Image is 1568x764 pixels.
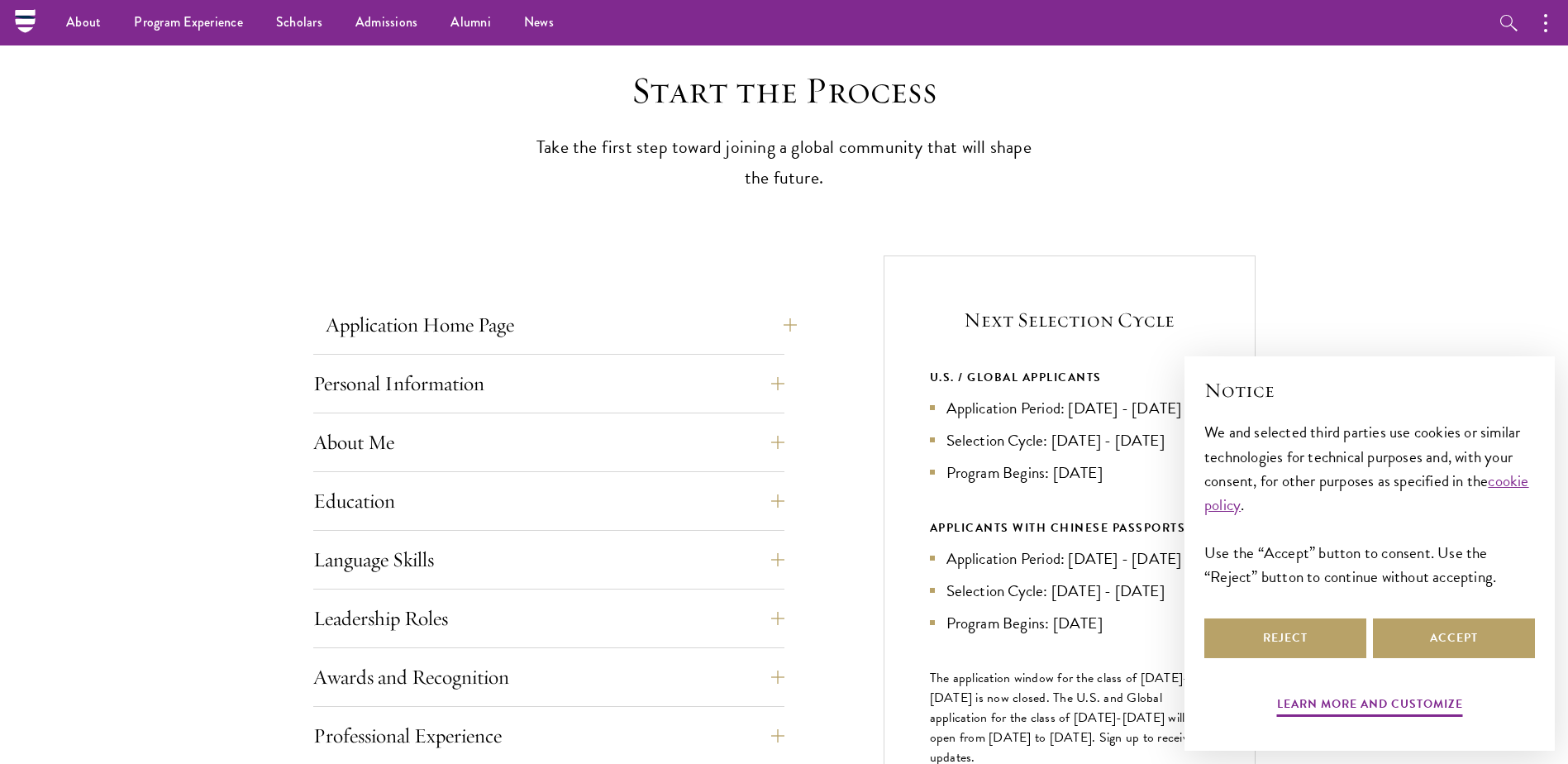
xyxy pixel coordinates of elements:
button: Education [313,481,784,521]
div: We and selected third parties use cookies or similar technologies for technical purposes and, wit... [1204,420,1535,588]
li: Program Begins: [DATE] [930,611,1209,635]
a: cookie policy [1204,469,1529,517]
div: U.S. / GLOBAL APPLICANTS [930,367,1209,388]
li: Selection Cycle: [DATE] - [DATE] [930,428,1209,452]
button: Professional Experience [313,716,784,756]
h2: Notice [1204,376,1535,404]
li: Application Period: [DATE] - [DATE] [930,547,1209,571]
button: Personal Information [313,364,784,403]
li: Program Begins: [DATE] [930,461,1209,485]
button: Reject [1204,618,1366,658]
h2: Start the Process [528,68,1041,114]
div: APPLICANTS WITH CHINESE PASSPORTS [930,518,1209,538]
button: Learn more and customize [1277,694,1463,719]
button: Accept [1373,618,1535,658]
button: About Me [313,423,784,462]
p: Take the first step toward joining a global community that will shape the future. [528,132,1041,193]
button: Language Skills [313,540,784,580]
button: Awards and Recognition [313,657,784,697]
button: Application Home Page [326,305,797,345]
button: Leadership Roles [313,599,784,638]
li: Application Period: [DATE] - [DATE] [930,396,1209,420]
li: Selection Cycle: [DATE] - [DATE] [930,579,1209,603]
h5: Next Selection Cycle [930,306,1209,334]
